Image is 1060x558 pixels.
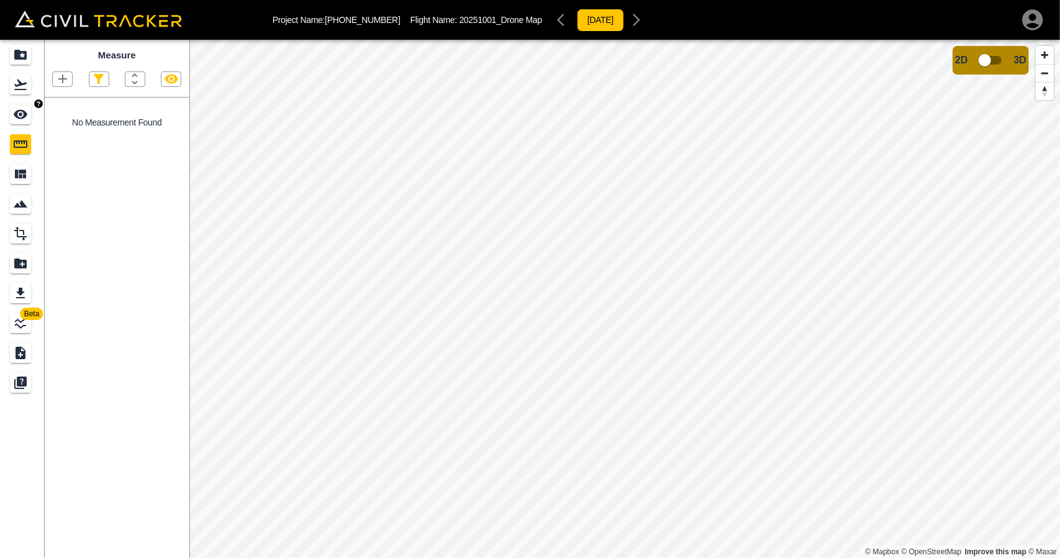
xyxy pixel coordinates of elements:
a: OpenStreetMap [902,547,962,556]
img: Civil Tracker [15,11,182,28]
a: Map feedback [965,547,1026,556]
button: Zoom in [1036,46,1054,64]
span: 2D [955,55,967,66]
button: Reset bearing to north [1036,82,1054,100]
button: Zoom out [1036,64,1054,82]
span: 3D [1014,55,1026,66]
p: Flight Name: [410,15,542,25]
canvas: Map [189,40,1060,558]
p: Project Name: [PHONE_NUMBER] [273,15,401,25]
a: Maxar [1028,547,1057,556]
a: Mapbox [865,547,899,556]
span: 20251001_Drone Map [460,15,542,25]
button: [DATE] [577,9,624,32]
